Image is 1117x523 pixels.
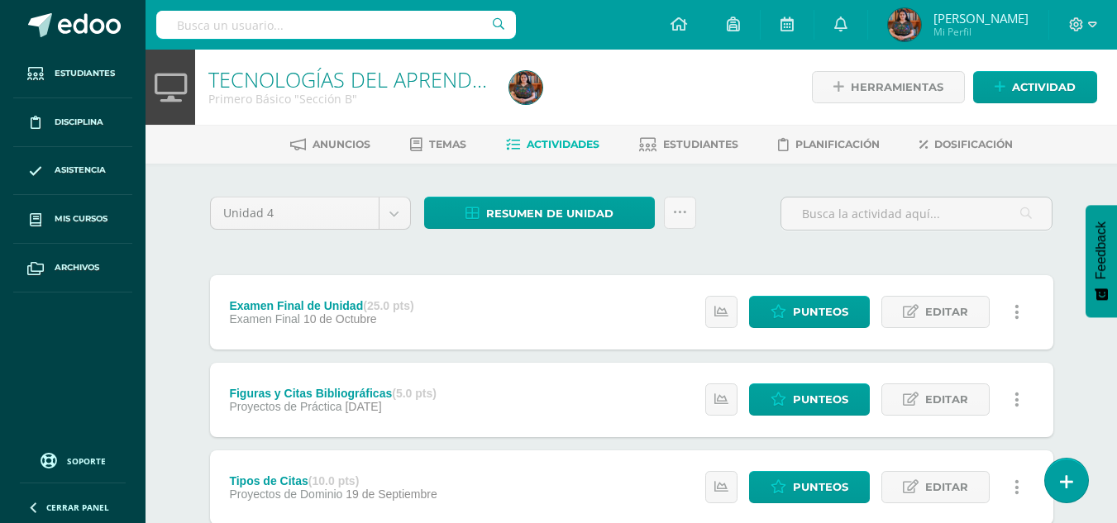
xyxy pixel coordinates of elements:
span: Punteos [793,472,848,502]
span: Mi Perfil [933,25,1029,39]
h1: TECNOLOGÍAS DEL APRENDIZAJE Y LA COMUNICACIÓN [208,68,489,91]
span: Herramientas [851,72,943,102]
a: Unidad 4 [211,197,410,229]
div: Primero Básico 'Sección B' [208,91,489,107]
a: Punteos [749,296,870,328]
button: Feedback - Mostrar encuesta [1086,205,1117,317]
span: Feedback [1094,221,1109,279]
span: 19 de Septiembre [346,487,437,501]
span: Resumen de unidad [486,198,613,229]
span: Mis cursos [55,212,107,226]
span: 10 de Octubre [303,312,377,326]
span: Cerrar panel [46,502,109,513]
a: Temas [410,131,466,158]
img: 9db772e8944e9cd6cbe26e11f8fa7e9a.png [888,8,921,41]
a: Anuncios [290,131,370,158]
span: Archivos [55,261,99,274]
input: Busca la actividad aquí... [781,197,1052,230]
a: Actividades [506,131,599,158]
span: Proyectos de Práctica [229,400,341,413]
a: Archivos [13,244,132,292]
span: Disciplina [55,116,103,129]
span: [DATE] [345,400,381,413]
a: Estudiantes [13,50,132,98]
img: 9db772e8944e9cd6cbe26e11f8fa7e9a.png [509,71,542,104]
a: Resumen de unidad [424,197,655,229]
div: Tipos de Citas [229,474,437,487]
a: Dosificación [919,131,1013,158]
a: TECNOLOGÍAS DEL APRENDIZAJE Y LA COMUNICACIÓN [208,65,726,93]
span: Asistencia [55,164,106,177]
span: Punteos [793,297,848,327]
span: Actividad [1012,72,1076,102]
strong: (5.0 pts) [392,387,437,400]
strong: (25.0 pts) [363,299,413,312]
span: Dosificación [934,138,1013,150]
a: Planificación [778,131,880,158]
div: Figuras y Citas Bibliográficas [229,387,437,400]
a: Punteos [749,471,870,503]
span: Estudiantes [663,138,738,150]
a: Actividad [973,71,1097,103]
span: [PERSON_NAME] [933,10,1029,26]
span: Soporte [67,455,106,467]
input: Busca un usuario... [156,11,516,39]
span: Editar [925,384,968,415]
div: Examen Final de Unidad [229,299,413,312]
a: Herramientas [812,71,965,103]
span: Editar [925,472,968,502]
a: Punteos [749,383,870,416]
span: Examen Final [229,312,300,326]
span: Temas [429,138,466,150]
span: Punteos [793,384,848,415]
span: Planificación [795,138,880,150]
span: Anuncios [313,138,370,150]
a: Estudiantes [639,131,738,158]
span: Unidad 4 [223,197,366,229]
strong: (10.0 pts) [308,474,359,487]
span: Estudiantes [55,67,115,80]
a: Soporte [20,449,126,471]
a: Asistencia [13,147,132,196]
a: Mis cursos [13,195,132,244]
span: Actividades [527,138,599,150]
span: Proyectos de Dominio [229,487,342,501]
a: Disciplina [13,98,132,147]
span: Editar [925,297,968,327]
